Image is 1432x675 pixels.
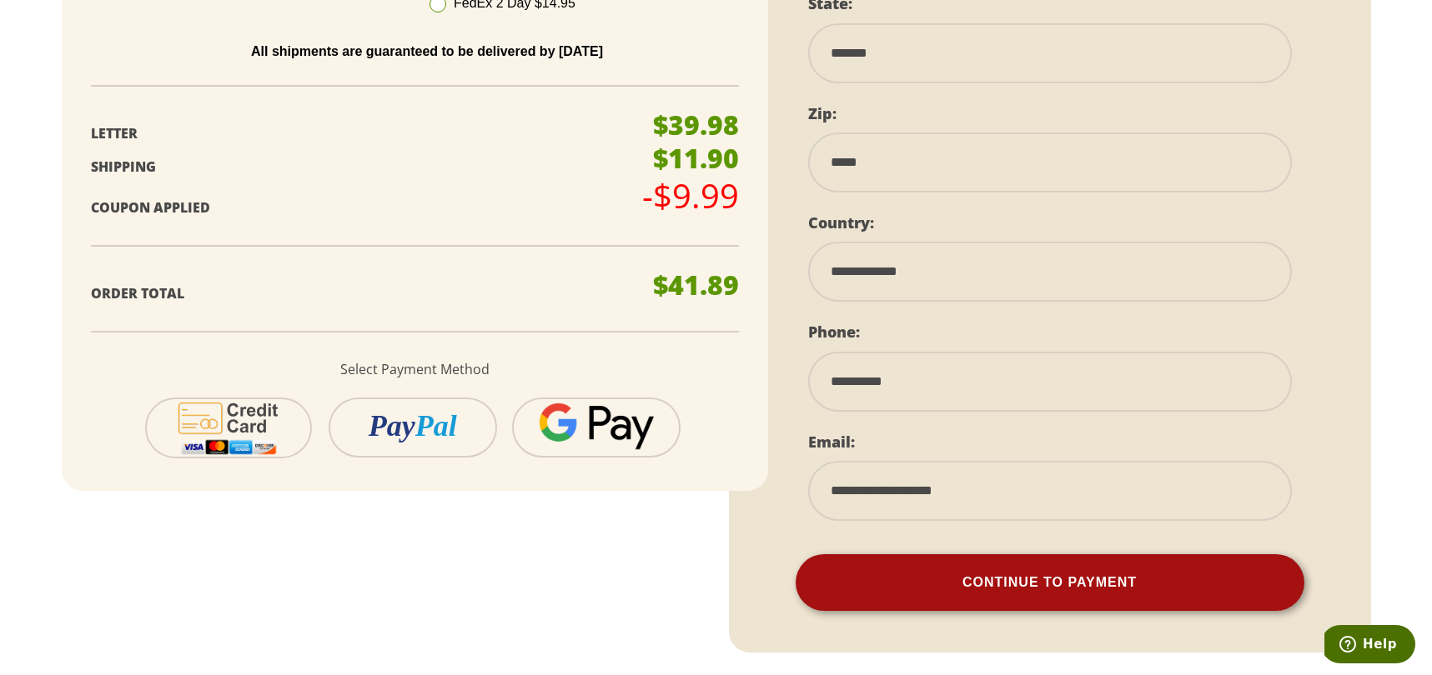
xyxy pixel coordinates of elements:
i: Pal [415,409,457,442]
p: Letter [91,122,627,146]
p: Select Payment Method [91,357,739,382]
p: $41.89 [653,272,739,298]
iframe: Opens a widget where you can find more information [1324,625,1415,667]
img: cc-icon-2.svg [168,399,290,457]
p: Coupon Applied [91,196,627,220]
label: Phone: [808,322,860,342]
label: Email: [808,432,855,452]
p: -$9.99 [642,179,739,212]
img: googlepay.png [539,402,654,450]
i: Pay [369,409,415,442]
button: Continue To Payment [796,554,1304,611]
p: $39.98 [653,112,739,138]
button: PayPal [329,397,497,457]
label: Zip: [808,103,837,123]
p: All shipments are guaranteed to be delivered by [DATE] [103,44,751,59]
p: $11.90 [653,145,739,172]
p: Shipping [91,155,627,179]
p: Order Total [91,282,627,306]
label: Country: [808,212,874,232]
